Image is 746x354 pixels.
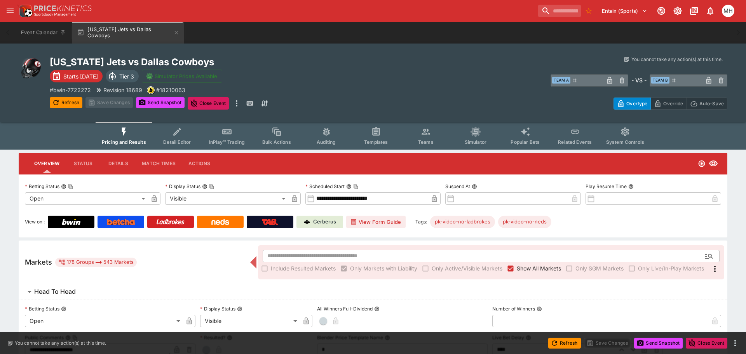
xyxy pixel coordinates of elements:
img: Neds [211,219,229,225]
button: open drawer [3,4,17,18]
div: Michael Hutchinson [722,5,734,17]
img: Betcha [107,219,135,225]
p: Betting Status [25,305,59,312]
span: pk-video-no-neds [498,218,551,226]
button: Event Calendar [16,22,71,44]
span: Include Resulted Markets [271,264,336,272]
button: Copy To Clipboard [68,184,73,189]
h6: - VS - [631,76,647,84]
svg: More [710,264,720,274]
span: Pricing and Results [102,139,146,145]
p: Scheduled Start [305,183,345,190]
p: Copy To Clipboard [156,86,185,94]
span: Related Events [558,139,592,145]
p: Cerberus [313,218,336,226]
img: bwin.png [147,87,154,94]
button: more [730,338,740,348]
button: Status [66,154,101,173]
p: Starts [DATE] [63,72,98,80]
label: View on : [25,216,45,228]
p: Betting Status [25,183,59,190]
p: Auto-Save [699,99,724,108]
button: [US_STATE] Jets vs Dallas Cowboys [72,22,184,44]
h6: Head To Head [34,288,76,296]
span: Detail Editor [163,139,191,145]
button: Betting Status [61,306,66,312]
label: Tags: [415,216,427,228]
img: PriceKinetics Logo [17,3,33,19]
button: Michael Hutchinson [720,2,737,19]
button: Select Tenant [597,5,652,17]
button: Close Event [188,97,229,110]
p: Overtype [626,99,647,108]
div: Start From [614,98,727,110]
button: Send Snapshot [634,338,683,349]
p: Display Status [165,183,200,190]
svg: Visible [709,159,718,168]
button: All Winners Full-Dividend [374,306,380,312]
p: Number of Winners [492,305,535,312]
span: Bulk Actions [262,139,291,145]
button: Send Snapshot [136,97,185,108]
p: Tier 3 [119,72,134,80]
span: Only Active/Visible Markets [432,264,502,272]
p: All Winners Full-Dividend [317,305,373,312]
img: Sportsbook Management [34,13,76,16]
div: Event type filters [96,122,650,150]
img: TabNZ [262,219,278,225]
button: Display Status [237,306,242,312]
button: Display StatusCopy To Clipboard [202,184,207,189]
button: more [232,97,241,110]
div: Visible [165,192,288,205]
p: Play Resume Time [586,183,627,190]
button: Simulator Prices Available [142,70,222,83]
button: View Form Guide [346,216,406,228]
button: Number of Winners [537,306,542,312]
p: Copy To Clipboard [50,86,91,94]
button: Overview [28,154,66,173]
p: Override [663,99,683,108]
input: search [538,5,581,17]
button: Copy To Clipboard [353,184,359,189]
div: Visible [200,315,300,327]
button: Betting StatusCopy To Clipboard [61,184,66,189]
span: Simulator [465,139,486,145]
button: Open [702,249,716,263]
a: Cerberus [296,216,343,228]
span: Team B [651,77,669,84]
button: No Bookmarks [582,5,595,17]
span: Teams [418,139,434,145]
button: Scheduled StartCopy To Clipboard [346,184,352,189]
button: Suspend At [472,184,477,189]
span: pk-video-no-ladbrokes [430,218,495,226]
button: Connected to PK [654,4,668,18]
button: Refresh [50,97,82,108]
img: american_football.png [19,56,44,81]
button: Head To Head [19,284,727,300]
img: Ladbrokes [156,219,185,225]
button: Actions [182,154,217,173]
span: Show All Markets [517,264,561,272]
button: Details [101,154,136,173]
img: Cerberus [304,219,310,225]
button: Copy To Clipboard [209,184,214,189]
span: InPlay™ Trading [209,139,245,145]
div: Betting Target: cerberus [498,216,551,228]
p: Suspend At [445,183,470,190]
span: Only SGM Markets [575,264,624,272]
button: Match Times [136,154,182,173]
svg: Open [698,160,706,167]
span: Only Markets with Liability [350,264,417,272]
span: Only Live/In-Play Markets [638,264,704,272]
span: System Controls [606,139,644,145]
button: Notifications [703,4,717,18]
h2: Copy To Clipboard [50,56,389,68]
div: bwin [147,86,155,94]
span: Auditing [317,139,336,145]
div: Open [25,315,183,327]
div: Open [25,192,148,205]
span: Templates [364,139,388,145]
h5: Markets [25,258,52,267]
span: Popular Bets [511,139,540,145]
button: Play Resume Time [628,184,634,189]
